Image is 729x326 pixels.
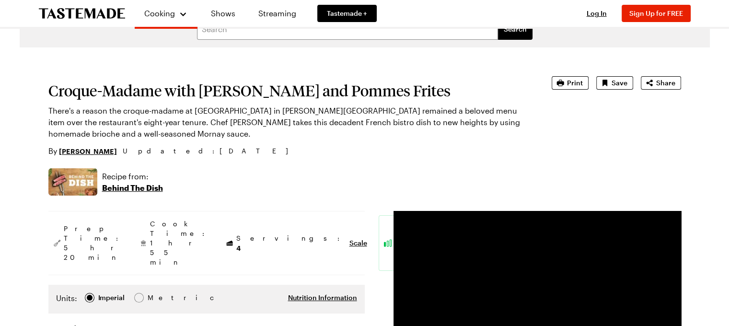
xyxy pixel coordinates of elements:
[317,5,377,22] a: Tastemade +
[98,292,126,303] span: Imperial
[656,78,675,88] span: Share
[59,146,117,156] a: [PERSON_NAME]
[587,9,607,17] span: Log In
[48,105,525,140] p: There's a reason the croque-madame at [GEOGRAPHIC_DATA] in [PERSON_NAME][GEOGRAPHIC_DATA] remaine...
[144,4,188,23] button: Cooking
[56,292,77,304] label: Units:
[578,9,616,18] button: Log In
[552,76,589,90] button: Print
[596,76,633,90] button: Save recipe
[98,292,125,303] div: Imperial
[144,9,175,18] span: Cooking
[102,171,163,182] p: Recipe from:
[56,292,168,306] div: Imperial Metric
[641,76,681,90] button: Share
[327,9,367,18] span: Tastemade +
[622,5,691,22] button: Sign Up for FREE
[48,82,525,99] h1: Croque-Madame with [PERSON_NAME] and Pommes Frites
[102,171,163,194] a: Recipe from:Behind The Dish
[236,243,241,252] span: 4
[148,292,168,303] div: Metric
[148,292,169,303] span: Metric
[629,9,683,17] span: Sign Up for FREE
[48,168,97,196] img: Show where recipe is used
[150,219,209,267] span: Cook Time: 1 hr 55 min
[498,19,532,40] button: filters
[504,24,527,34] span: Search
[567,78,583,88] span: Print
[102,182,163,194] p: Behind The Dish
[64,224,123,262] span: Prep Time: 5 hr 20 min
[349,238,367,248] button: Scale
[39,8,125,19] a: To Tastemade Home Page
[123,146,298,156] span: Updated : [DATE]
[48,145,117,157] p: By
[612,78,627,88] span: Save
[236,233,345,253] span: Servings:
[288,293,357,303] button: Nutrition Information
